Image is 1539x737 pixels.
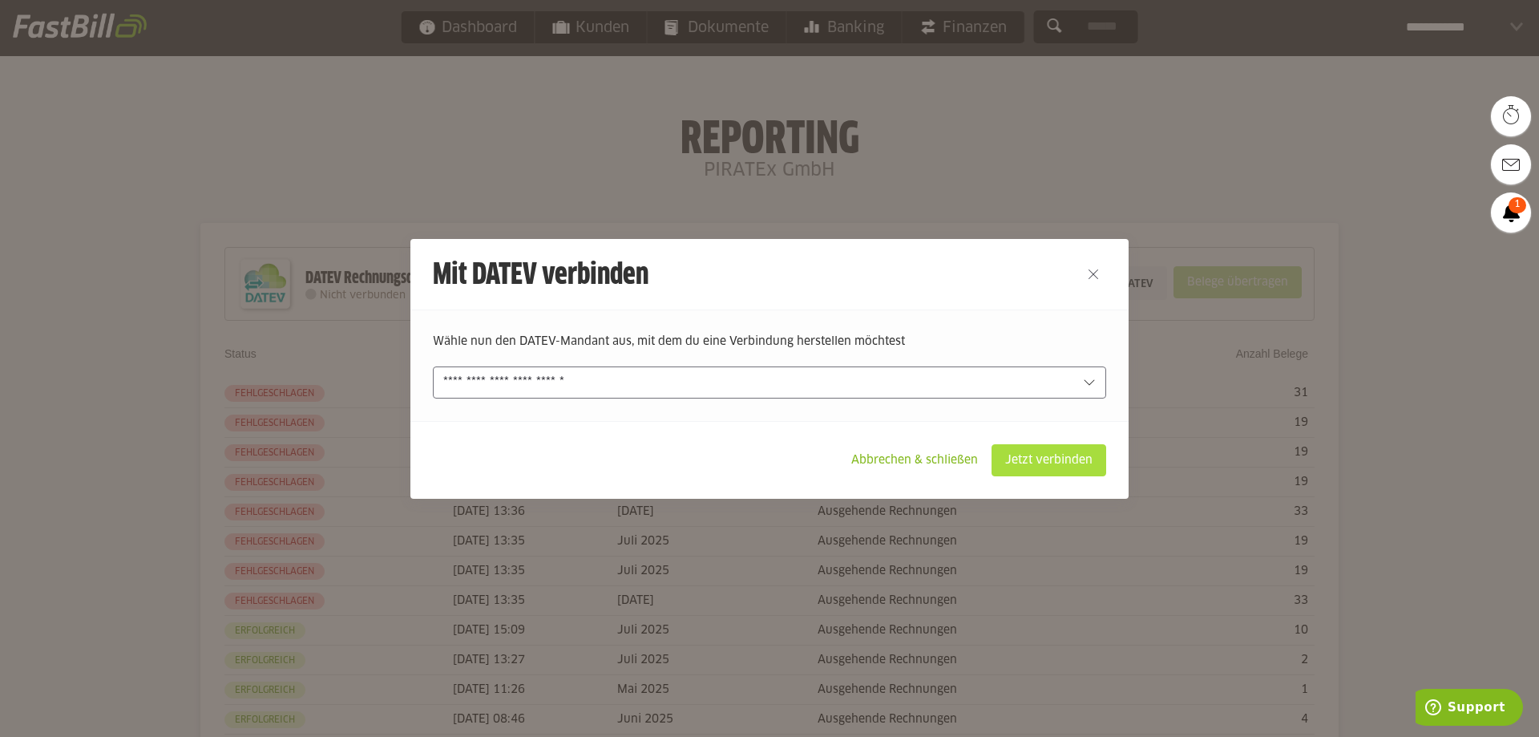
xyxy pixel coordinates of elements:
span: 1 [1509,197,1526,213]
sl-button: Abbrechen & schließen [838,444,992,476]
a: 1 [1491,192,1531,233]
p: Wähle nun den DATEV-Mandant aus, mit dem du eine Verbindung herstellen möchtest [433,333,1106,350]
sl-button: Jetzt verbinden [992,444,1106,476]
iframe: Öffnet ein Widget, in dem Sie weitere Informationen finden [1416,689,1523,729]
